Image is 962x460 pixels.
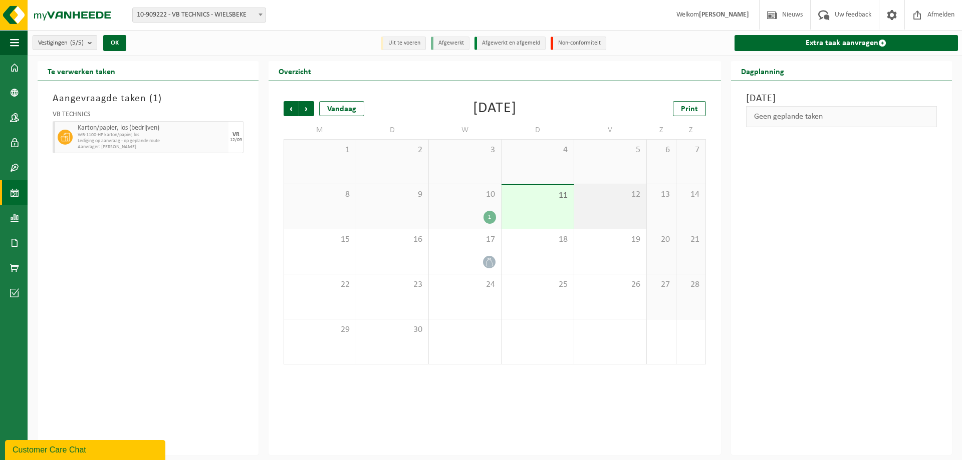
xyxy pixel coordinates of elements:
td: V [574,121,647,139]
li: Uit te voeren [381,37,426,50]
span: 5 [579,145,641,156]
span: 8 [289,189,351,200]
div: Geen geplande taken [746,106,937,127]
span: Karton/papier, los (bedrijven) [78,124,226,132]
span: Vorige [284,101,299,116]
td: Z [647,121,676,139]
span: 9 [361,189,423,200]
span: 24 [434,279,496,290]
h3: Aangevraagde taken ( ) [53,91,244,106]
span: 22 [289,279,351,290]
a: Print [673,101,706,116]
span: 18 [507,234,569,245]
span: 29 [289,324,351,335]
h2: Te verwerken taken [38,61,125,81]
span: 12 [579,189,641,200]
div: 12/09 [230,138,242,143]
li: Afgewerkt [431,37,469,50]
span: Volgende [299,101,314,116]
div: VB TECHNICS [53,111,244,121]
button: Vestigingen(5/5) [33,35,97,50]
h2: Dagplanning [731,61,794,81]
span: 2 [361,145,423,156]
button: OK [103,35,126,51]
h2: Overzicht [269,61,321,81]
span: 1 [153,94,158,104]
span: 10-909222 - VB TECHNICS - WIELSBEKE [132,8,266,23]
span: 3 [434,145,496,156]
span: Print [681,105,698,113]
div: 1 [484,211,496,224]
span: 23 [361,279,423,290]
span: Lediging op aanvraag - op geplande route [78,138,226,144]
span: 15 [289,234,351,245]
span: 30 [361,324,423,335]
span: WB-1100-HP karton/papier, los [78,132,226,138]
span: 6 [652,145,671,156]
td: D [356,121,429,139]
span: 17 [434,234,496,245]
count: (5/5) [70,40,84,46]
span: 16 [361,234,423,245]
td: D [502,121,574,139]
span: Vestigingen [38,36,84,51]
span: 20 [652,234,671,245]
span: 21 [681,234,700,245]
span: 27 [652,279,671,290]
li: Afgewerkt en afgemeld [474,37,546,50]
span: 25 [507,279,569,290]
td: M [284,121,356,139]
span: Aanvrager: [PERSON_NAME] [78,144,226,150]
div: VR [232,132,239,138]
h3: [DATE] [746,91,937,106]
td: W [429,121,502,139]
strong: [PERSON_NAME] [699,11,749,19]
td: Z [676,121,706,139]
span: 14 [681,189,700,200]
span: 19 [579,234,641,245]
span: 28 [681,279,700,290]
a: Extra taak aanvragen [735,35,958,51]
span: 10 [434,189,496,200]
span: 11 [507,190,569,201]
span: 1 [289,145,351,156]
span: 26 [579,279,641,290]
li: Non-conformiteit [551,37,606,50]
span: 4 [507,145,569,156]
div: [DATE] [473,101,517,116]
span: 13 [652,189,671,200]
div: Vandaag [319,101,364,116]
iframe: chat widget [5,438,167,460]
span: 10-909222 - VB TECHNICS - WIELSBEKE [133,8,266,22]
span: 7 [681,145,700,156]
